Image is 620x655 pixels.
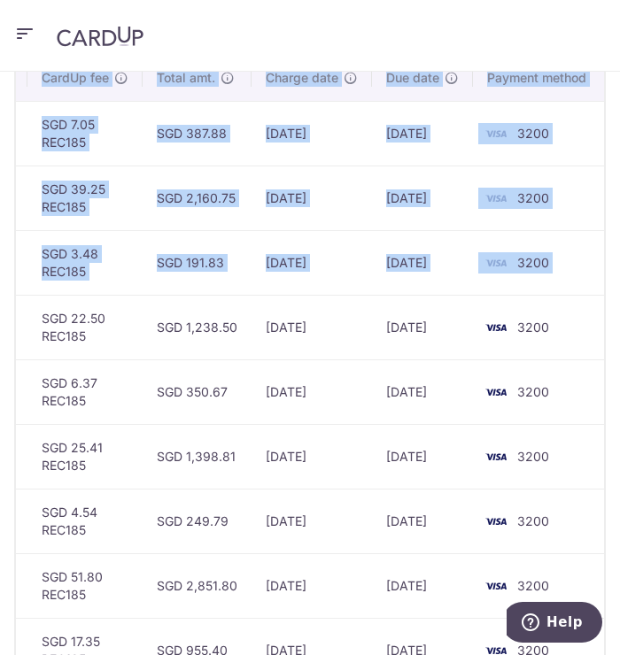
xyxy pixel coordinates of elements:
span: 3200 [517,578,549,593]
td: SGD 22.50 REC185 [27,295,143,359]
img: Bank Card [478,188,514,209]
td: [DATE] [372,101,473,166]
td: SGD 51.80 REC185 [27,553,143,618]
td: [DATE] [252,553,372,618]
td: SGD 3.48 REC185 [27,230,143,295]
td: [DATE] [372,359,473,424]
img: Bank Card [478,446,514,467]
th: Payment method [473,55,608,101]
img: Bank Card [478,317,514,338]
td: [DATE] [372,166,473,230]
td: SGD 4.54 REC185 [27,489,143,553]
td: [DATE] [372,553,473,618]
td: [DATE] [252,230,372,295]
td: [DATE] [372,489,473,553]
td: SGD 191.83 [143,230,252,295]
img: Bank Card [478,381,514,403]
td: [DATE] [252,359,372,424]
img: CardUp [57,26,143,47]
span: CardUp fee [42,69,109,87]
td: [DATE] [252,424,372,489]
span: Charge date [266,69,338,87]
img: Bank Card [478,575,514,597]
td: SGD 25.41 REC185 [27,424,143,489]
td: SGD 1,398.81 [143,424,252,489]
td: SGD 2,851.80 [143,553,252,618]
td: [DATE] [372,295,473,359]
td: [DATE] [252,101,372,166]
span: 3200 [517,320,549,335]
td: [DATE] [252,295,372,359]
span: Due date [386,69,439,87]
td: SGD 6.37 REC185 [27,359,143,424]
img: Bank Card [478,511,514,532]
iframe: Opens a widget where you can find more information [507,602,602,646]
td: [DATE] [372,424,473,489]
td: SGD 1,238.50 [143,295,252,359]
span: 3200 [517,449,549,464]
td: [DATE] [252,166,372,230]
td: [DATE] [372,230,473,295]
td: SGD 7.05 REC185 [27,101,143,166]
span: 3200 [517,513,549,528]
img: Bank Card [478,123,514,144]
span: 3200 [517,255,549,270]
span: 3200 [517,190,549,205]
span: Total amt. [157,69,215,87]
span: 3200 [517,126,549,141]
td: SGD 350.67 [143,359,252,424]
td: SGD 249.79 [143,489,252,553]
span: 3200 [517,384,549,399]
td: SGD 39.25 REC185 [27,166,143,230]
td: [DATE] [252,489,372,553]
td: SGD 387.88 [143,101,252,166]
td: SGD 2,160.75 [143,166,252,230]
img: Bank Card [478,252,514,274]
